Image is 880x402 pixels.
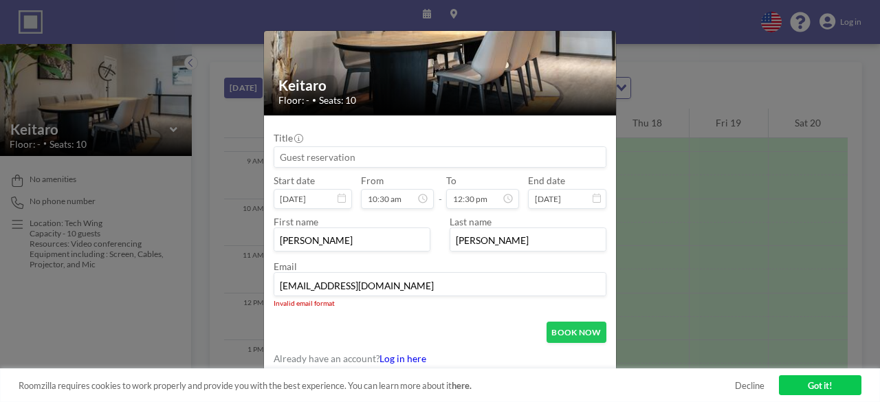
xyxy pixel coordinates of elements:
[452,380,472,391] a: here.
[547,322,607,343] button: BOOK NOW
[274,299,606,308] div: Invalid email format
[274,216,318,227] label: First name
[274,353,379,364] span: Already have an account?
[278,94,309,106] span: Floor: -
[450,216,492,227] label: Last name
[439,179,442,205] span: -
[319,94,356,106] span: Seats: 10
[528,175,565,186] label: End date
[446,175,456,186] label: To
[274,175,315,186] label: Start date
[735,380,764,391] a: Decline
[278,77,604,95] h2: Keitaro
[274,230,430,250] input: First name
[779,375,861,396] a: Got it!
[274,147,606,167] input: Guest reservation
[361,175,384,186] label: From
[379,353,426,364] a: Log in here
[450,230,606,250] input: Last name
[274,132,302,144] label: Title
[274,260,297,272] label: Email
[312,96,316,104] span: •
[19,380,735,391] span: Roomzilla requires cookies to work properly and provide you with the best experience. You can lea...
[274,276,606,295] input: Email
